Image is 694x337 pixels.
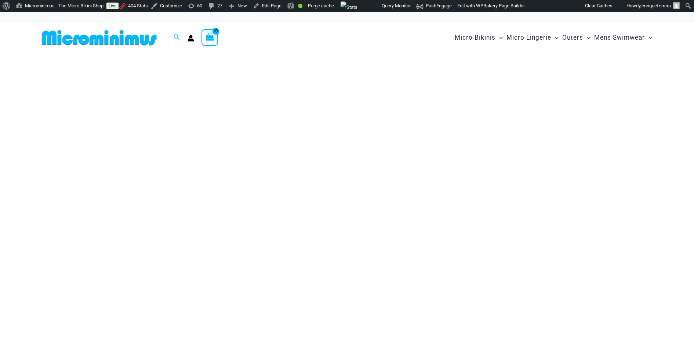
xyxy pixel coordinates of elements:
a: OutersMenu ToggleMenu Toggle [560,26,592,49]
div: Good [298,4,302,8]
nav: Site Navigation [452,25,655,50]
a: View Shopping Cart, 10 items [201,29,218,46]
span: Micro Bikinis [455,28,495,47]
span: Menu Toggle [495,28,503,47]
a: Live [106,3,119,9]
span: Mens Swimwear [594,28,645,47]
a: Account icon link [188,35,194,42]
a: Micro LingerieMenu ToggleMenu Toggle [505,26,560,49]
a: Search icon link [174,33,180,42]
a: Mens SwimwearMenu ToggleMenu Toggle [592,26,654,49]
span: Micro Lingerie [506,28,551,47]
span: Menu Toggle [551,28,559,47]
span: enriqueferrera [642,3,671,8]
a: Micro BikinisMenu ToggleMenu Toggle [453,26,505,49]
span: Menu Toggle [645,28,652,47]
img: Views over 48 hours. Click for more Jetpack Stats. [341,1,357,13]
span: Menu Toggle [583,28,591,47]
span: Outers [562,28,583,47]
img: MM SHOP LOGO FLAT [39,29,160,46]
